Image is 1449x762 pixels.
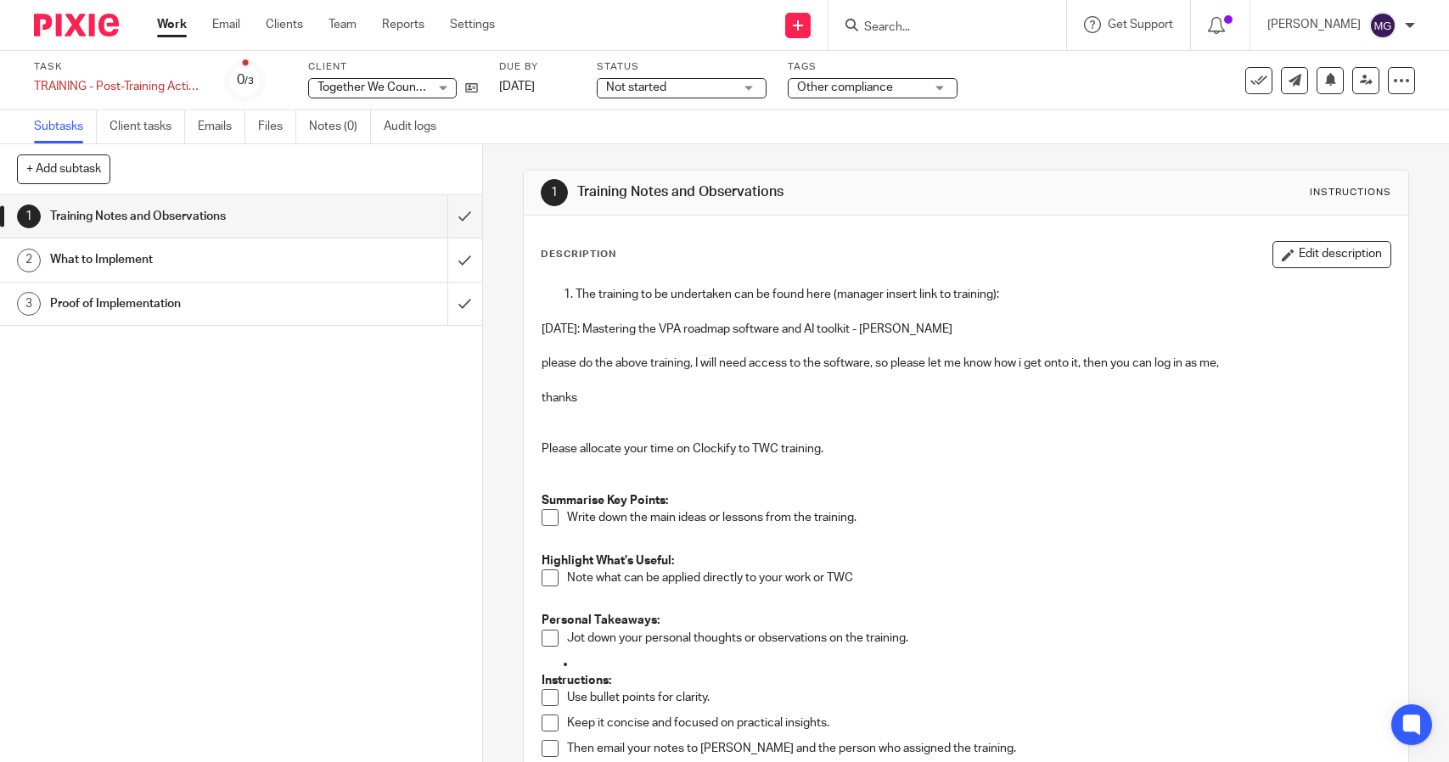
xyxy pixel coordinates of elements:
[1267,16,1361,33] p: [PERSON_NAME]
[34,110,97,143] a: Subtasks
[198,110,245,143] a: Emails
[542,614,660,626] strong: Personal Takeaways:
[542,495,668,507] strong: Summarise Key Points:
[237,70,254,90] div: 0
[499,60,576,74] label: Due by
[329,16,357,33] a: Team
[1108,19,1173,31] span: Get Support
[788,60,958,74] label: Tags
[258,110,296,143] a: Files
[577,183,1003,201] h1: Training Notes and Observations
[384,110,449,143] a: Audit logs
[34,78,204,95] div: TRAINING - Post-Training Action Plan
[567,689,1390,706] p: Use bullet points for clarity.
[17,292,41,316] div: 3
[542,321,1390,338] p: [DATE]: Mastering the VPA roadmap software and AI toolkit - [PERSON_NAME]
[212,16,240,33] a: Email
[382,16,424,33] a: Reports
[499,81,535,92] span: [DATE]
[542,440,1390,457] p: Please allocate your time on Clockify to TWC training.
[541,248,616,261] p: Description
[542,389,1390,406] p: thanks
[17,154,110,183] button: + Add subtask
[862,20,1015,36] input: Search
[266,16,303,33] a: Clients
[50,247,304,272] h1: What to Implement
[244,76,254,86] small: /3
[567,569,1390,586] p: Note what can be applied directly to your work or TWC
[542,555,674,567] strong: Highlight What’s Useful:
[17,249,41,272] div: 2
[797,81,893,93] span: Other compliance
[576,286,1390,303] p: The training to be undertaken can be found here (manager insert link to training):
[567,630,1390,647] p: Jot down your personal thoughts or observations on the training.
[157,16,187,33] a: Work
[597,60,767,74] label: Status
[567,714,1390,731] p: Keep it concise and focused on practical insights.
[541,179,568,206] div: 1
[542,355,1390,372] p: please do the above training, I will need access to the software, so please let me know how i get...
[450,16,495,33] a: Settings
[110,110,185,143] a: Client tasks
[317,81,463,93] span: Together We Count Limited
[34,60,204,74] label: Task
[309,110,371,143] a: Notes (0)
[50,291,304,317] h1: Proof of Implementation
[1369,12,1396,39] img: svg%3E
[1272,241,1391,268] button: Edit description
[606,81,666,93] span: Not started
[308,60,478,74] label: Client
[17,205,41,228] div: 1
[34,14,119,36] img: Pixie
[542,675,611,686] strong: Instructions:
[567,509,1390,526] p: Write down the main ideas or lessons from the training.
[567,740,1390,757] p: Then email your notes to [PERSON_NAME] and the person who assigned the training.
[50,204,304,229] h1: Training Notes and Observations
[1310,186,1391,199] div: Instructions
